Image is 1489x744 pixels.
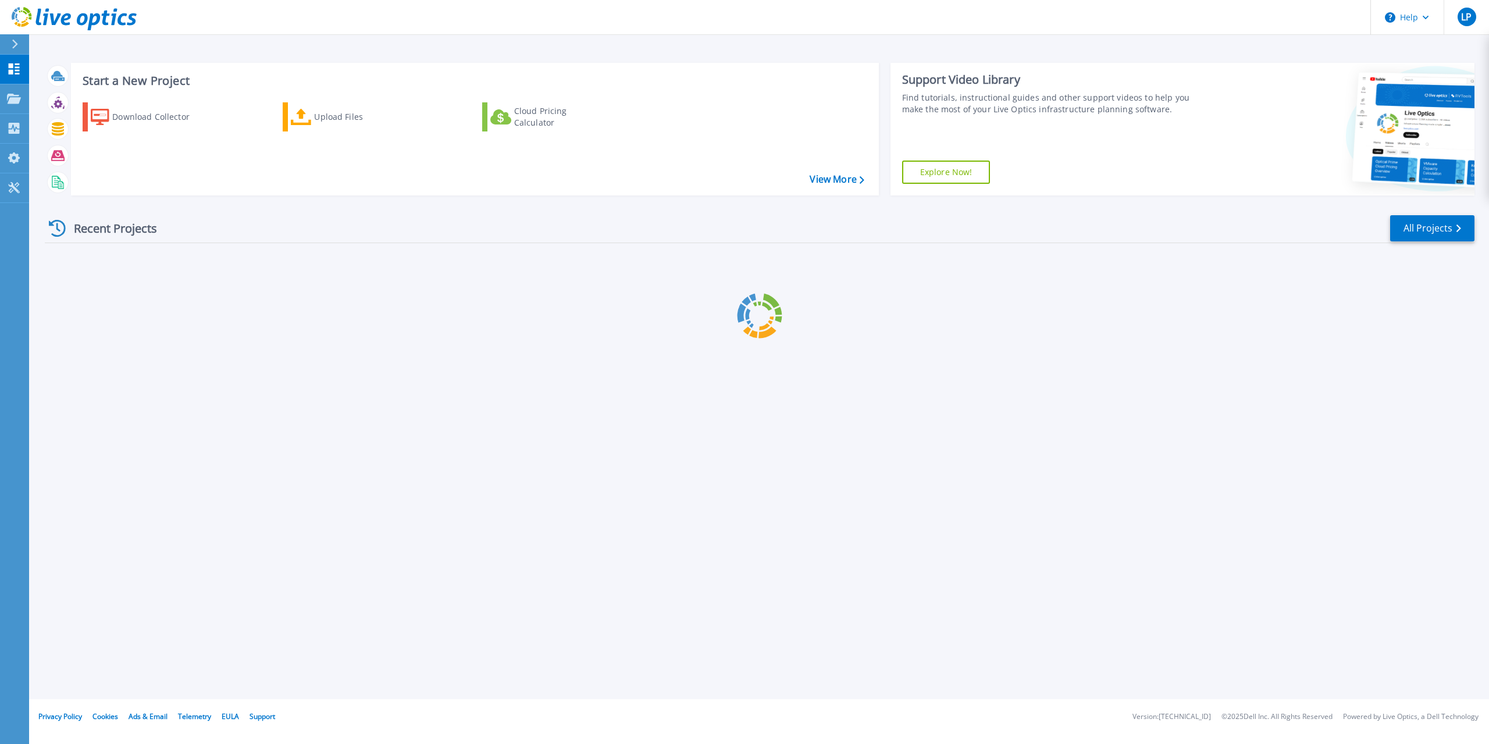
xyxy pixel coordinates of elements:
a: Upload Files [283,102,412,131]
a: Download Collector [83,102,212,131]
span: LP [1461,12,1472,22]
h3: Start a New Project [83,74,864,87]
div: Cloud Pricing Calculator [514,105,607,129]
a: Support [250,711,275,721]
a: Ads & Email [129,711,168,721]
a: Cookies [92,711,118,721]
a: EULA [222,711,239,721]
div: Find tutorials, instructional guides and other support videos to help you make the most of your L... [902,92,1204,115]
div: Support Video Library [902,72,1204,87]
a: All Projects [1390,215,1474,241]
a: Privacy Policy [38,711,82,721]
div: Recent Projects [45,214,173,243]
div: Download Collector [112,105,205,129]
li: Version: [TECHNICAL_ID] [1132,713,1211,721]
a: View More [810,174,864,185]
a: Telemetry [178,711,211,721]
a: Cloud Pricing Calculator [482,102,612,131]
li: © 2025 Dell Inc. All Rights Reserved [1221,713,1333,721]
li: Powered by Live Optics, a Dell Technology [1343,713,1479,721]
div: Upload Files [314,105,407,129]
a: Explore Now! [902,161,991,184]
